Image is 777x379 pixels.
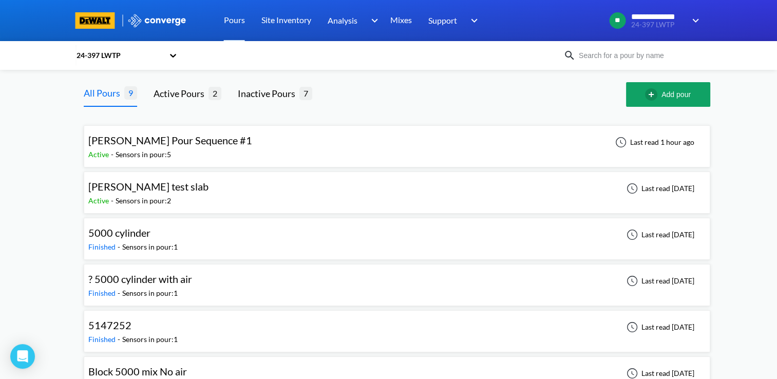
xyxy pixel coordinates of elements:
img: branding logo [75,12,115,29]
span: Finished [88,242,118,251]
span: Finished [88,289,118,297]
div: Inactive Pours [238,86,299,101]
span: 5147252 [88,319,131,331]
div: Last read 1 hour ago [610,136,697,148]
span: [PERSON_NAME] test slab [88,180,209,193]
div: Sensors in pour: 1 [122,334,178,345]
button: Add pour [626,82,710,107]
img: add-circle-outline.svg [645,88,661,101]
span: [PERSON_NAME] Pour Sequence #1 [88,134,252,146]
span: Block 5000 mix No air [88,365,187,377]
img: logo_ewhite.svg [127,14,187,27]
div: Sensors in pour: 1 [122,241,178,253]
a: [PERSON_NAME] Pour Sequence #1Active-Sensors in pour:5Last read 1 hour ago [84,137,710,146]
span: Finished [88,335,118,344]
div: Sensors in pour: 5 [116,149,171,160]
span: 7 [299,87,312,100]
div: Last read [DATE] [621,275,697,287]
div: Last read [DATE] [621,182,697,195]
a: branding logo [75,12,127,29]
span: 9 [124,86,137,99]
span: ? 5000 cylinder with air [88,273,192,285]
input: Search for a pour by name [576,50,700,61]
div: Last read [DATE] [621,321,697,333]
img: downArrow.svg [686,14,702,27]
div: 24-397 LWTP [75,50,164,61]
div: Active Pours [154,86,209,101]
span: - [118,289,122,297]
span: - [118,335,122,344]
img: downArrow.svg [365,14,381,27]
span: 2 [209,87,221,100]
span: Support [428,14,457,27]
div: Sensors in pour: 2 [116,195,171,206]
span: - [111,150,116,159]
img: icon-search.svg [563,49,576,62]
img: downArrow.svg [464,14,481,27]
span: Active [88,150,111,159]
a: Block 5000 mix No airFinished-Sensors in pour:1Last read [DATE] [84,368,710,377]
a: [PERSON_NAME] test slabActive-Sensors in pour:2Last read [DATE] [84,183,710,192]
a: 5147252Finished-Sensors in pour:1Last read [DATE] [84,322,710,331]
span: 24-397 LWTP [631,21,686,29]
span: 5000 cylinder [88,226,150,239]
span: Analysis [328,14,357,27]
span: - [111,196,116,205]
div: Sensors in pour: 1 [122,288,178,299]
div: All Pours [84,86,124,100]
div: Open Intercom Messenger [10,344,35,369]
span: - [118,242,122,251]
div: Last read [DATE] [621,229,697,241]
span: Active [88,196,111,205]
a: 5000 cylinderFinished-Sensors in pour:1Last read [DATE] [84,230,710,238]
a: ? 5000 cylinder with airFinished-Sensors in pour:1Last read [DATE] [84,276,710,285]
